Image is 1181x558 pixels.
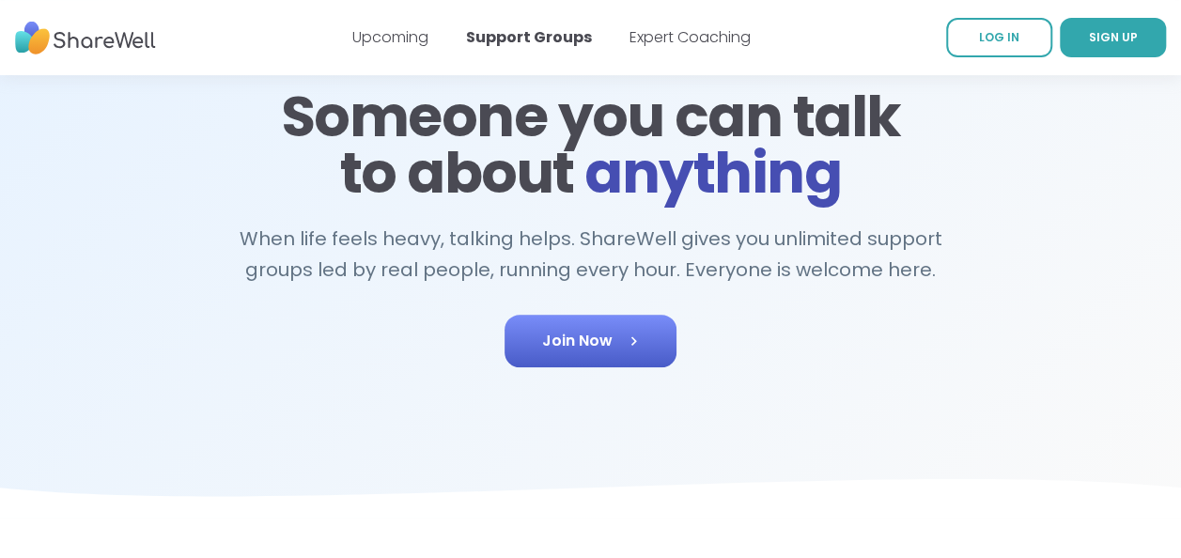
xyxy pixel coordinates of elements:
[629,26,751,48] a: Expert Coaching
[352,26,428,48] a: Upcoming
[979,29,1019,45] span: LOG IN
[946,18,1052,57] a: LOG IN
[584,133,841,212] span: anything
[505,315,676,367] a: Join Now
[1060,18,1166,57] a: SIGN UP
[230,224,952,285] h2: When life feels heavy, talking helps. ShareWell gives you unlimited support groups led by real pe...
[1089,29,1138,45] span: SIGN UP
[466,26,592,48] a: Support Groups
[542,330,639,352] span: Join Now
[275,88,907,201] h1: Someone you can talk to about
[15,12,156,64] img: ShareWell Nav Logo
